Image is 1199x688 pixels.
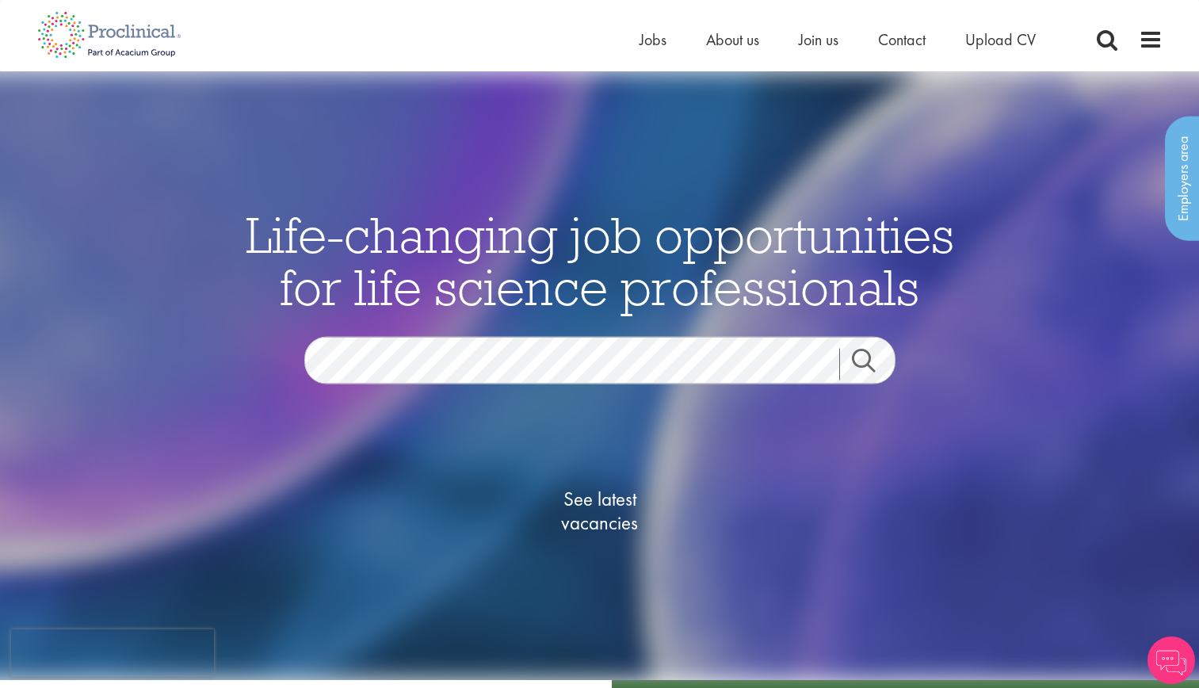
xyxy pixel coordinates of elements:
span: Life-changing job opportunities for life science professionals [246,203,954,319]
a: Upload CV [965,29,1036,50]
span: See latest vacancies [521,487,679,535]
img: Chatbot [1147,636,1195,684]
a: Join us [799,29,838,50]
a: Contact [878,29,926,50]
a: See latestvacancies [521,424,679,598]
iframe: reCAPTCHA [11,629,214,677]
a: Jobs [640,29,666,50]
a: About us [706,29,759,50]
a: Job search submit button [839,349,907,380]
